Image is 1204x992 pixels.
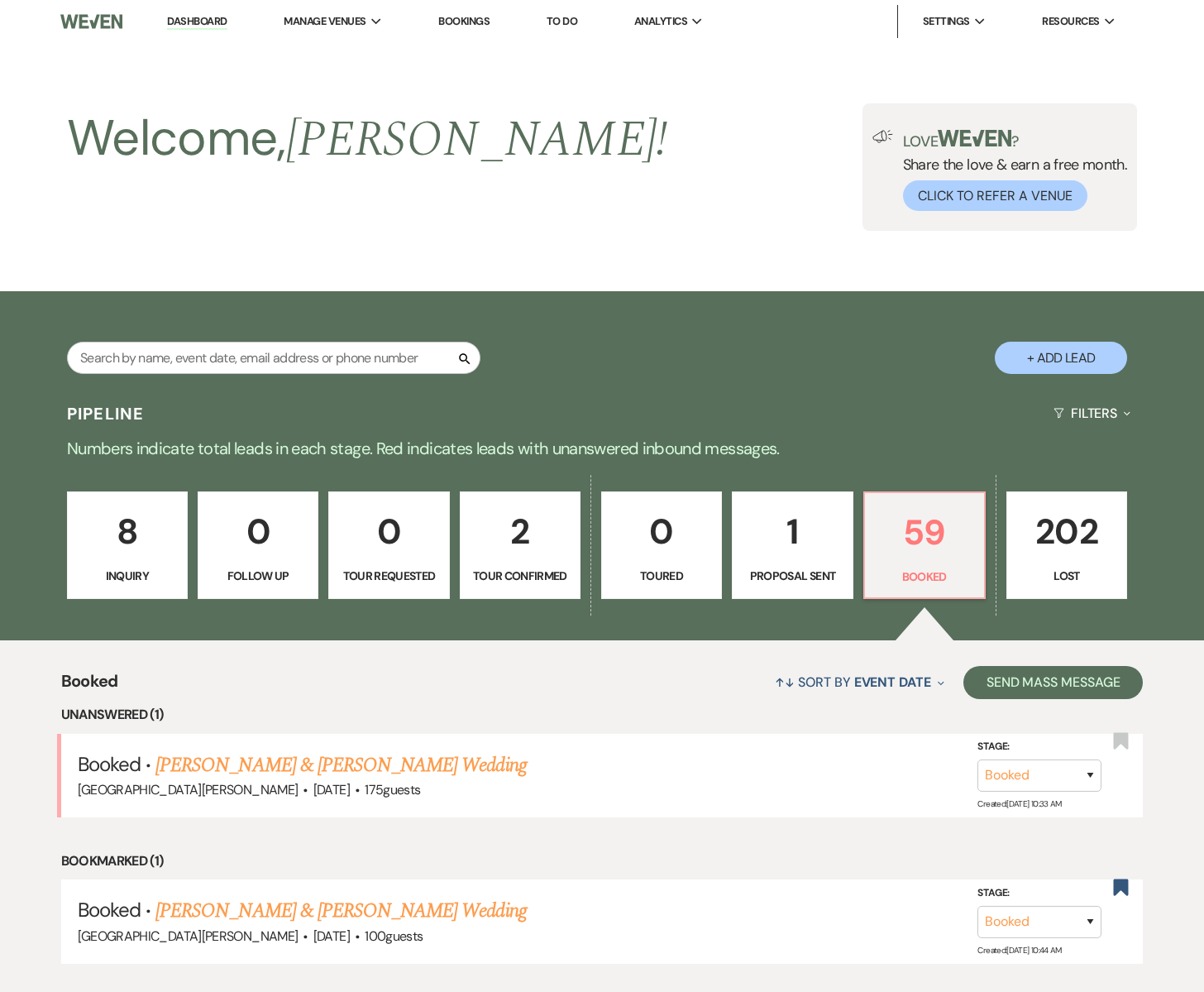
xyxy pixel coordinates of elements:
span: 175 guests [365,781,420,798]
p: 1 [743,504,842,559]
span: Manage Venues [284,13,365,30]
a: [PERSON_NAME] & [PERSON_NAME] Wedding [155,750,526,780]
button: Filters [1047,391,1137,435]
label: Stage: [977,884,1101,903]
span: Booked [78,751,141,777]
p: Toured [612,567,711,585]
span: Created: [DATE] 10:44 AM [977,944,1061,955]
span: [GEOGRAPHIC_DATA][PERSON_NAME] [78,927,299,945]
a: [PERSON_NAME] & [PERSON_NAME] Wedding [155,896,526,926]
img: weven-logo-green.svg [938,130,1011,146]
span: Booked [61,669,118,704]
span: Created: [DATE] 10:33 AM [977,798,1061,809]
span: Resources [1042,13,1099,30]
a: Dashboard [167,14,227,30]
p: Love ? [903,130,1128,149]
a: To Do [547,14,577,28]
p: Tour Requested [339,567,438,585]
a: 59Booked [863,491,986,599]
p: 2 [471,504,570,559]
li: Bookmarked (1) [61,851,1144,872]
span: 100 guests [365,927,423,945]
h3: Pipeline [67,402,145,425]
button: Sort By Event Date [768,660,950,704]
p: Numbers indicate total leads in each stage. Red indicates leads with unanswered inbound messages. [7,435,1197,462]
span: Booked [78,897,141,923]
button: Send Mass Message [963,666,1144,699]
span: Analytics [634,13,687,30]
p: 59 [875,505,974,560]
li: Unanswered (1) [61,704,1144,726]
p: Tour Confirmed [471,567,570,585]
input: Search by name, event date, email address or phone number [67,342,480,374]
label: Stage: [977,738,1101,756]
button: + Add Lead [995,342,1127,374]
a: 0Follow Up [198,491,318,599]
p: 0 [339,504,438,559]
p: Booked [875,568,974,586]
a: 0Tour Requested [328,491,449,599]
span: Event Date [854,673,931,691]
a: 2Tour Confirmed [460,491,580,599]
a: 0Toured [601,491,722,599]
div: Share the love & earn a free month. [893,130,1128,211]
p: Proposal Sent [743,567,842,585]
p: Lost [1017,567,1116,585]
a: 1Proposal Sent [732,491,853,599]
span: [DATE] [313,927,350,945]
span: Settings [923,13,970,30]
p: Inquiry [78,567,177,585]
a: 8Inquiry [67,491,188,599]
span: ↑↓ [775,673,795,691]
span: [PERSON_NAME] ! [286,102,668,178]
p: 0 [208,504,308,559]
p: 202 [1017,504,1116,559]
button: Click to Refer a Venue [903,180,1087,211]
span: [DATE] [313,781,350,798]
a: Bookings [438,14,490,28]
p: Follow Up [208,567,308,585]
p: 0 [612,504,711,559]
a: 202Lost [1006,491,1127,599]
img: loud-speaker-illustration.svg [872,130,893,143]
span: [GEOGRAPHIC_DATA][PERSON_NAME] [78,781,299,798]
h2: Welcome, [67,103,668,175]
p: 8 [78,504,177,559]
img: Weven Logo [60,4,122,39]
